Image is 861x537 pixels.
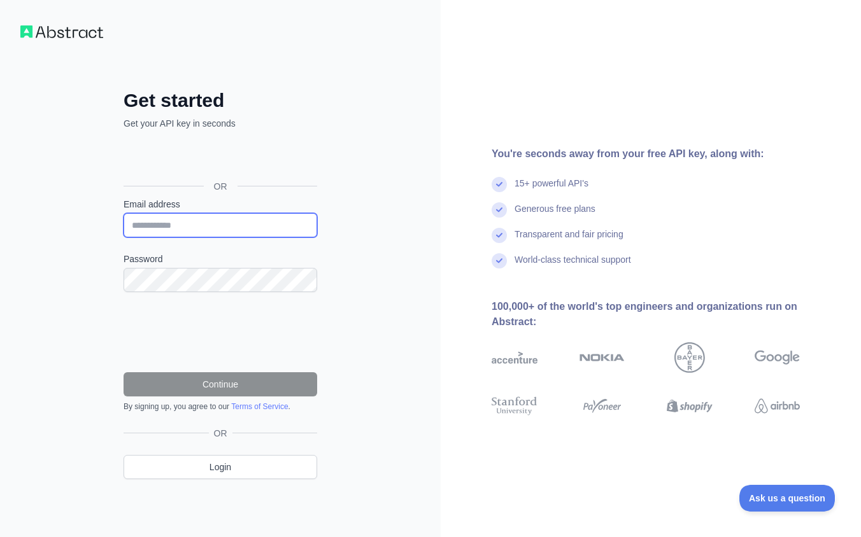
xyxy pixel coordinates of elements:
[492,177,507,192] img: check mark
[492,253,507,268] img: check mark
[755,394,801,417] img: airbnb
[515,253,631,279] div: World-class technical support
[515,202,595,228] div: Generous free plans
[204,180,238,193] span: OR
[492,342,537,373] img: accenture
[124,455,317,479] a: Login
[492,146,841,162] div: You're seconds away from your free API key, along with:
[231,402,288,411] a: Terms of Service
[667,394,713,417] img: shopify
[124,117,317,130] p: Get your API key in seconds
[492,202,507,218] img: check mark
[515,228,623,253] div: Transparent and fair pricing
[124,253,317,265] label: Password
[209,427,232,440] span: OR
[124,372,317,396] button: Continue
[515,177,588,202] div: 15+ powerful API's
[492,394,537,417] img: stanford university
[124,198,317,211] label: Email address
[124,307,317,357] iframe: reCAPTCHA
[580,342,625,373] img: nokia
[124,401,317,412] div: By signing up, you agree to our .
[755,342,801,373] img: google
[117,144,321,172] iframe: Sign in with Google Button
[580,394,625,417] img: payoneer
[124,89,317,112] h2: Get started
[492,228,507,243] img: check mark
[739,485,836,512] iframe: Toggle Customer Support
[674,342,705,373] img: bayer
[20,25,103,38] img: Workflow
[492,299,841,330] div: 100,000+ of the world's top engineers and organizations run on Abstract:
